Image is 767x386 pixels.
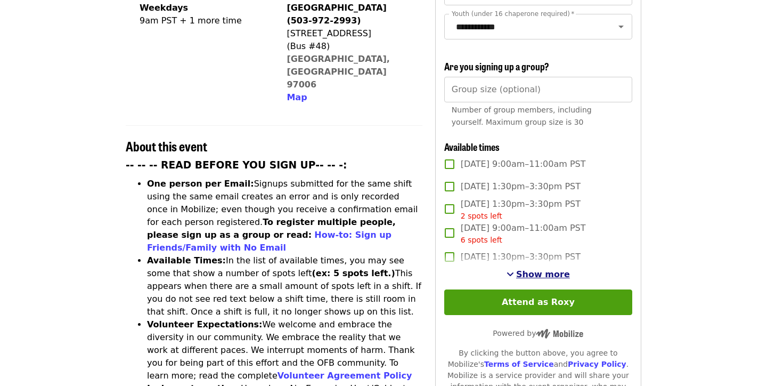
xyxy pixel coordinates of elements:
span: Powered by [493,329,583,337]
div: [STREET_ADDRESS] [287,27,413,40]
span: 2 spots left [461,212,502,220]
span: [DATE] 1:30pm–3:30pm PST [461,198,581,222]
a: Terms of Service [484,360,554,368]
button: Map [287,91,307,104]
li: Signups submitted for the same shift using the same email creates an error and is only recorded o... [147,178,422,254]
a: How-to: Sign up Friends/Family with No Email [147,230,391,253]
span: Show more [516,269,570,279]
strong: Available Times: [147,255,226,266]
span: [DATE] 9:00am–11:00am PST [461,158,586,171]
strong: (ex: 5 spots left.) [312,268,395,278]
button: Open [614,19,629,34]
strong: Weekdays [140,3,188,13]
span: Number of group members, including yourself. Maximum group size is 30 [452,106,592,126]
strong: [GEOGRAPHIC_DATA] (503-972-2993) [287,3,386,26]
a: Volunteer Agreement Policy [278,371,412,381]
li: We welcome and embrace the diversity in our community. We embrace the reality that we work at dif... [147,318,422,382]
span: [DATE] 9:00am–11:00am PST [461,222,586,246]
span: 6 spots left [461,236,502,244]
img: Powered by Mobilize [536,329,583,339]
input: [object Object] [444,77,632,102]
span: Are you signing up a group? [444,59,549,73]
a: [GEOGRAPHIC_DATA], [GEOGRAPHIC_DATA] 97006 [287,54,390,90]
span: Map [287,92,307,102]
button: See more timeslots [507,268,570,281]
span: Available times [444,140,500,154]
strong: Volunteer Expectations: [147,319,263,329]
div: 9am PST + 1 more time [140,14,242,27]
a: Privacy Policy [568,360,626,368]
span: [DATE] 1:30pm–3:30pm PST [461,251,581,263]
strong: One person per Email: [147,179,254,189]
span: About this event [126,136,207,155]
div: (Bus #48) [287,40,413,53]
button: Attend as Roxy [444,289,632,315]
label: Youth (under 16 chaperone required) [452,11,574,17]
strong: To register multiple people, please sign up as a group or read: [147,217,396,240]
li: In the list of available times, you may see some that show a number of spots left This appears wh... [147,254,422,318]
span: [DATE] 1:30pm–3:30pm PST [461,180,581,193]
strong: -- -- -- READ BEFORE YOU SIGN UP-- -- -: [126,159,347,171]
